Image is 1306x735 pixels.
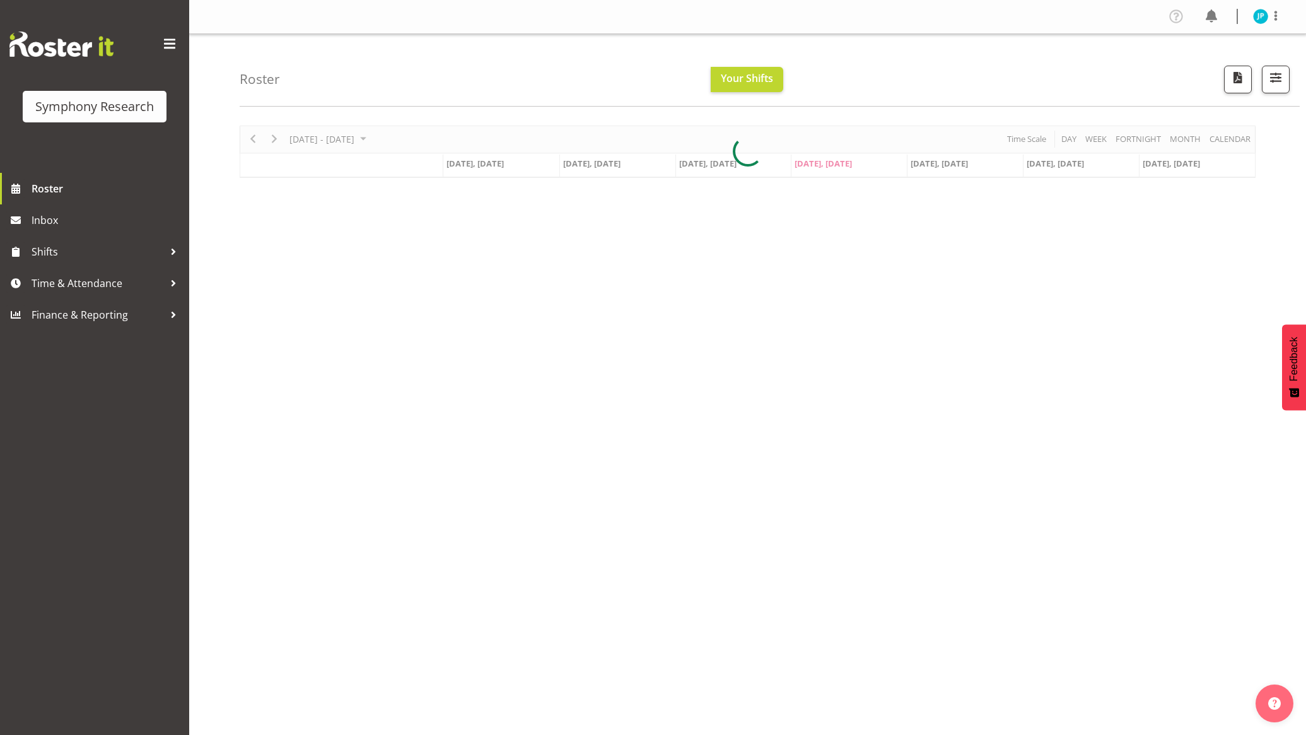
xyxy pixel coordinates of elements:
span: Feedback [1288,337,1300,381]
button: Download a PDF of the roster according to the set date range. [1224,66,1252,93]
button: Feedback - Show survey [1282,324,1306,410]
span: Your Shifts [721,71,773,85]
img: help-xxl-2.png [1268,697,1281,710]
span: Inbox [32,211,183,230]
span: Finance & Reporting [32,305,164,324]
div: Symphony Research [35,97,154,116]
span: Shifts [32,242,164,261]
button: Your Shifts [711,67,783,92]
img: Rosterit website logo [9,32,114,57]
img: jake-pringle11873.jpg [1253,9,1268,24]
span: Roster [32,179,183,198]
span: Time & Attendance [32,274,164,293]
button: Filter Shifts [1262,66,1290,93]
h4: Roster [240,72,280,86]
